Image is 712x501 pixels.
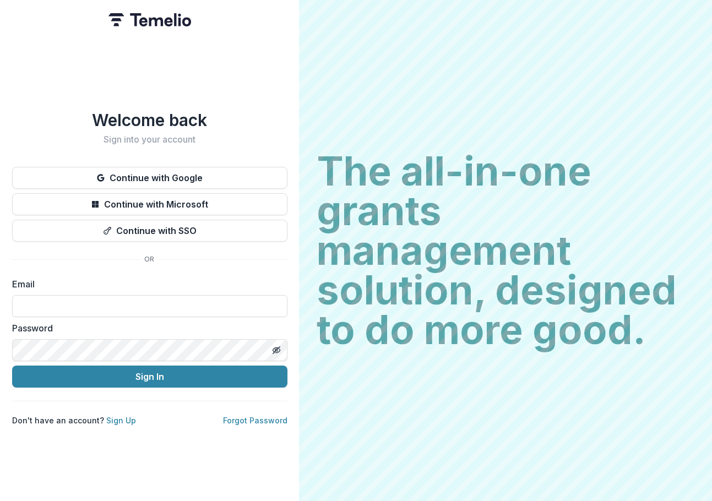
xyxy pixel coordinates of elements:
button: Continue with Google [12,167,287,189]
p: Don't have an account? [12,415,136,426]
h2: Sign into your account [12,134,287,145]
a: Sign Up [106,416,136,425]
button: Continue with Microsoft [12,193,287,215]
label: Password [12,322,281,335]
button: Toggle password visibility [268,341,285,359]
label: Email [12,277,281,291]
a: Forgot Password [223,416,287,425]
img: Temelio [108,13,191,26]
button: Continue with SSO [12,220,287,242]
h1: Welcome back [12,110,287,130]
button: Sign In [12,366,287,388]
